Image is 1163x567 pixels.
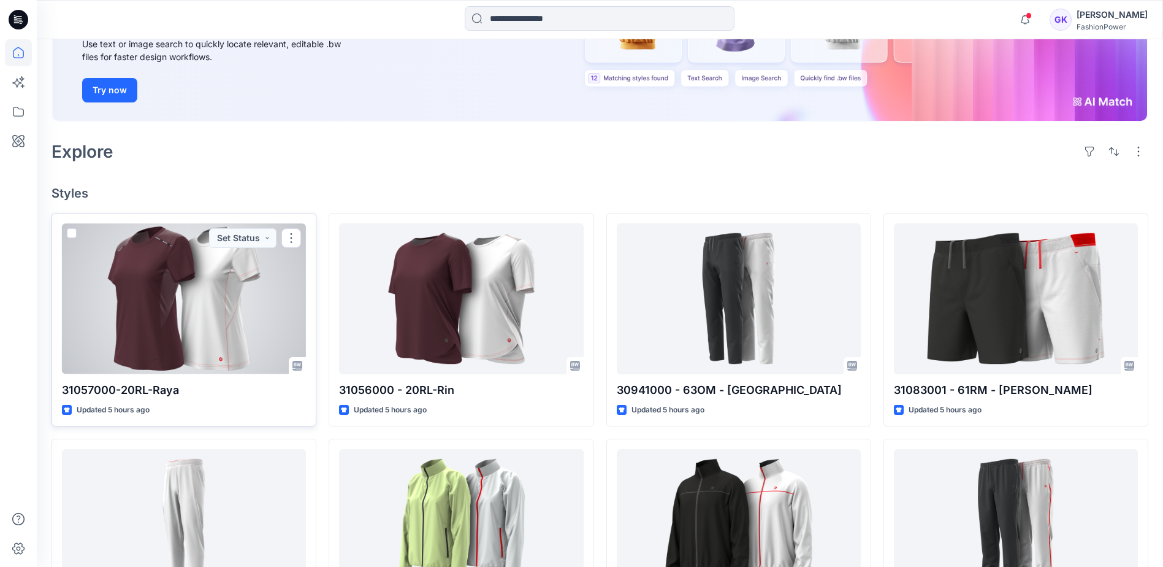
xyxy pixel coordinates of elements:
div: GK [1050,9,1072,31]
p: Updated 5 hours ago [354,404,427,417]
p: 31056000 - 20RL-Rin [339,382,583,399]
p: 31083001 - 61RM - [PERSON_NAME] [894,382,1138,399]
div: FashionPower [1077,22,1148,31]
p: Updated 5 hours ago [77,404,150,417]
p: Updated 5 hours ago [909,404,982,417]
h4: Styles [51,186,1148,201]
div: [PERSON_NAME] [1077,7,1148,22]
p: 31057000-20RL-Raya [62,382,306,399]
div: Use text or image search to quickly locate relevant, editable .bw files for faster design workflows. [82,37,358,63]
a: 31057000-20RL-Raya [62,223,306,374]
p: Updated 5 hours ago [631,404,704,417]
h2: Explore [51,142,113,161]
a: 31056000 - 20RL-Rin [339,223,583,374]
a: 30941000 - 63OM - Nixton [617,223,861,374]
button: Try now [82,78,137,102]
p: 30941000 - 63OM - [GEOGRAPHIC_DATA] [617,382,861,399]
a: 31083001 - 61RM - Ross [894,223,1138,374]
